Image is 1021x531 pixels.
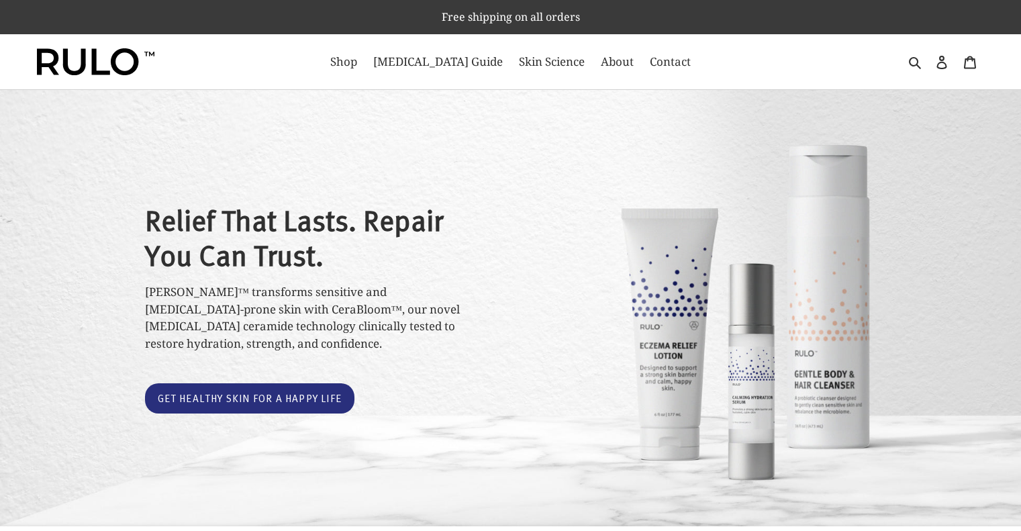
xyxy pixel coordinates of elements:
span: Skin Science [519,54,585,70]
img: Rulo™ Skin [37,48,154,75]
p: Free shipping on all orders [1,1,1020,32]
span: Contact [650,54,691,70]
span: Shop [330,54,357,70]
span: About [601,54,634,70]
a: Skin Science [512,51,591,73]
h2: Relief That Lasts. Repair You Can Trust. [145,202,487,271]
a: Contact [643,51,697,73]
a: [MEDICAL_DATA] Guide [367,51,509,73]
a: About [594,51,640,73]
a: Get healthy skin for a happy life: Catalog [145,383,355,414]
a: Shop [324,51,364,73]
p: [PERSON_NAME]™ transforms sensitive and [MEDICAL_DATA]-prone skin with CeraBloom™, our novel [MED... [145,283,487,352]
span: [MEDICAL_DATA] Guide [373,54,503,70]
